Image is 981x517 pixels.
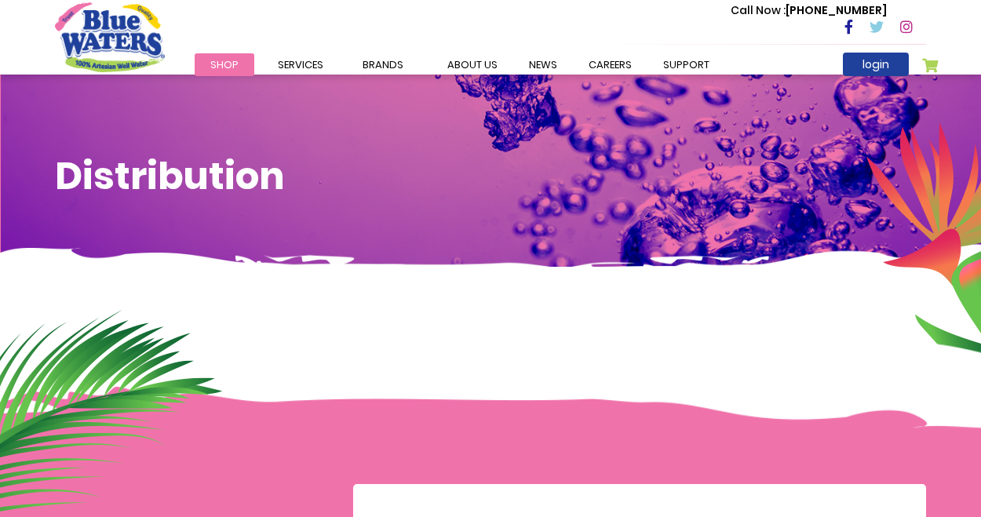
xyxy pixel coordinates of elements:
a: careers [573,53,647,76]
a: login [843,53,909,76]
span: Shop [210,57,239,72]
span: Brands [363,57,403,72]
span: Services [278,57,323,72]
a: support [647,53,725,76]
span: Call Now : [731,2,786,18]
p: [PHONE_NUMBER] [731,2,887,19]
h1: Distribution [55,154,926,199]
a: about us [432,53,513,76]
a: News [513,53,573,76]
a: store logo [55,2,165,71]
